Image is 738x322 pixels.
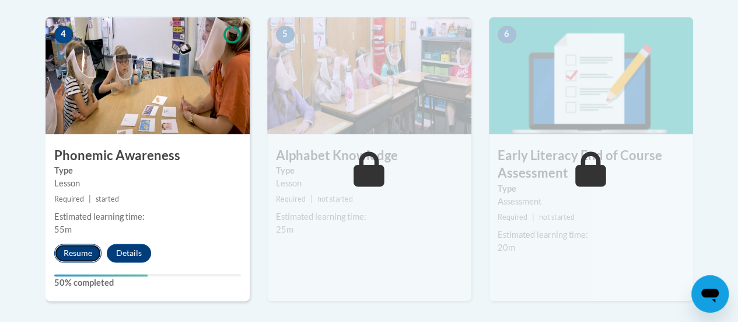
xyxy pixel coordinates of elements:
img: Course Image [46,17,250,134]
label: Type [498,182,684,195]
span: not started [317,195,353,203]
span: 20m [498,243,515,252]
span: not started [539,213,575,221]
h3: Phonemic Awareness [46,147,250,165]
label: Type [276,164,463,177]
img: Course Image [267,17,471,134]
button: Details [107,244,151,262]
label: 50% completed [54,276,241,289]
div: Lesson [54,177,241,190]
button: Resume [54,244,102,262]
h3: Early Literacy End of Course Assessment [489,147,693,183]
span: 55m [54,224,72,234]
span: | [89,195,91,203]
h3: Alphabet Knowledge [267,147,471,165]
div: Estimated learning time: [54,210,241,223]
span: 6 [498,26,516,43]
span: Required [498,213,527,221]
span: 25m [276,224,293,234]
img: Course Image [489,17,693,134]
span: 5 [276,26,295,43]
span: | [532,213,534,221]
iframe: Button to launch messaging window [691,275,729,313]
div: Estimated learning time: [276,210,463,223]
span: Required [276,195,306,203]
div: Assessment [498,195,684,208]
div: Lesson [276,177,463,190]
span: Required [54,195,84,203]
div: Estimated learning time: [498,228,684,241]
span: | [310,195,313,203]
label: Type [54,164,241,177]
span: started [96,195,119,203]
span: 4 [54,26,73,43]
div: Your progress [54,274,148,276]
